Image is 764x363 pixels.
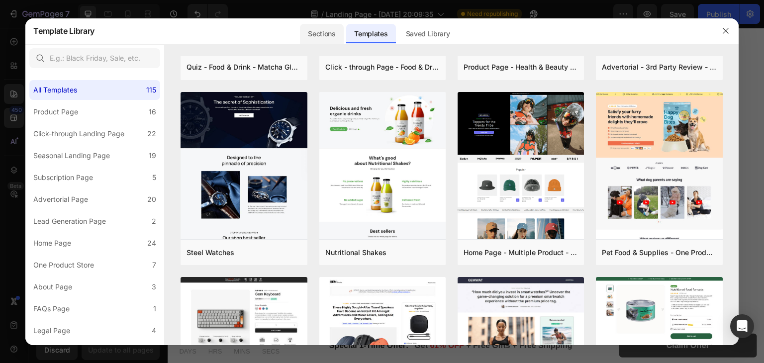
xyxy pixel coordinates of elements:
p: MINS [66,319,83,329]
p: Gentle scalp massage [197,215,266,225]
span: Get [247,313,260,322]
img: gempages_585525682461737655-5bd6abf1-ae78-4a16-b6a5-e65ada1be94c.png [207,170,257,210]
div: Lead Generation Page [33,215,106,227]
div: 7 [152,259,156,271]
img: gempages_585525682461737655-c7d14f58-1b32-44e0-9af4-e3d9ae03e1d7.png [133,170,183,210]
p: Balanced lunch [49,215,117,225]
div: Subscription Page [33,172,93,183]
div: Nutritional Shakes [325,247,386,259]
div: About Page [33,281,72,293]
span: + Free Gifts + Free Shipping [298,313,404,322]
p: Morning [66,61,93,71]
img: gempages_585525682461737655-c7d14f58-1b32-44e0-9af4-e3d9ae03e1d7.png [133,78,183,117]
p: HRS [40,319,54,329]
p: Gemix [123,215,191,225]
p: Gemix [123,122,191,132]
div: Open Intercom Messenger [730,314,754,338]
div: Steel Watches [187,247,234,259]
div: 19 [149,150,156,162]
div: 2 [152,215,156,227]
p: Protein breakfast [49,122,117,132]
img: gempages_585525682461737655-274fc543-cf75-414d-99e7-ac58e907615e.png [306,53,557,330]
div: Product Page - Health & Beauty - Hair Supplement [464,61,578,73]
img: gempages_585525682461737655-5bd6abf1-ae78-4a16-b6a5-e65ada1be94c.png [133,263,183,302]
div: Advertorial Page [33,193,88,205]
div: 16 [149,106,156,118]
h2: Template Library [33,18,95,44]
p: Gentle scalp massage [197,122,266,132]
div: Quiz - Food & Drink - Matcha Glow Shot [187,61,301,73]
div: Product Page [33,106,78,118]
img: gempages_585525682461737655-43de51be-2ed1-4723-8493-561757e7fe85.png [59,263,108,302]
strong: Special 1-Time Offer: [162,313,241,322]
div: 20 [147,193,156,205]
div: FAQs Page [33,303,70,315]
p: SECS [94,319,111,329]
p: Noon [66,153,84,164]
div: 5 [152,172,156,183]
div: One Product Store [33,259,94,271]
input: E.g.: Black Friday, Sale, etc. [29,48,160,68]
div: Home Page - Multiple Product - Apparel - Style 4 [464,247,578,259]
div: 22 [147,128,156,140]
div: Seasonal Landing Page [33,150,110,162]
img: gempages_585525682461737655-031efe7a-4aad-4c52-9f90-693dc0933626.png [207,263,257,302]
p: While Gemix supports healthy hair from within, don’t forget to eat well, stay active, and get eno... [41,2,556,28]
div: 24 [94,307,111,319]
div: 15 [66,307,83,319]
p: Evening [66,246,93,256]
div: 4 [152,325,156,337]
div: 1 [153,303,156,315]
div: All Templates [33,84,77,96]
div: 3 [152,281,156,293]
img: gempages_585525682461737655-931c39ab-5407-4176-ae06-da38b9883902.png [59,78,108,117]
div: Click-through Landing Page [33,128,124,140]
div: 21 [40,307,54,319]
div: Click - through Page - Food & Drink - Matcha Glow Shot [325,61,440,73]
div: 115 [146,84,156,96]
div: 00 [11,307,28,319]
div: Pet Food & Supplies - One Product Store [602,247,716,259]
div: Saved Library [398,24,458,44]
div: 24 [147,237,156,249]
div: Claim Offer [499,312,542,324]
span: 61% OFF [262,313,296,322]
div: Home Page [33,237,71,249]
div: Templates [346,24,395,44]
p: DAYS [11,319,28,329]
button: Claim Offer [452,306,590,330]
img: gempages_585525682461737655-5bd6abf1-ae78-4a16-b6a5-e65ada1be94c.png [207,78,257,117]
div: Legal Page [33,325,70,337]
div: Sections [300,24,343,44]
div: Advertorial - 3rd Party Review - The Before Image - Hair Supplement [602,61,716,73]
img: gempages_585525682461737655-815ec968-065c-4e3b-891c-c06e597cab46.png [59,170,108,210]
